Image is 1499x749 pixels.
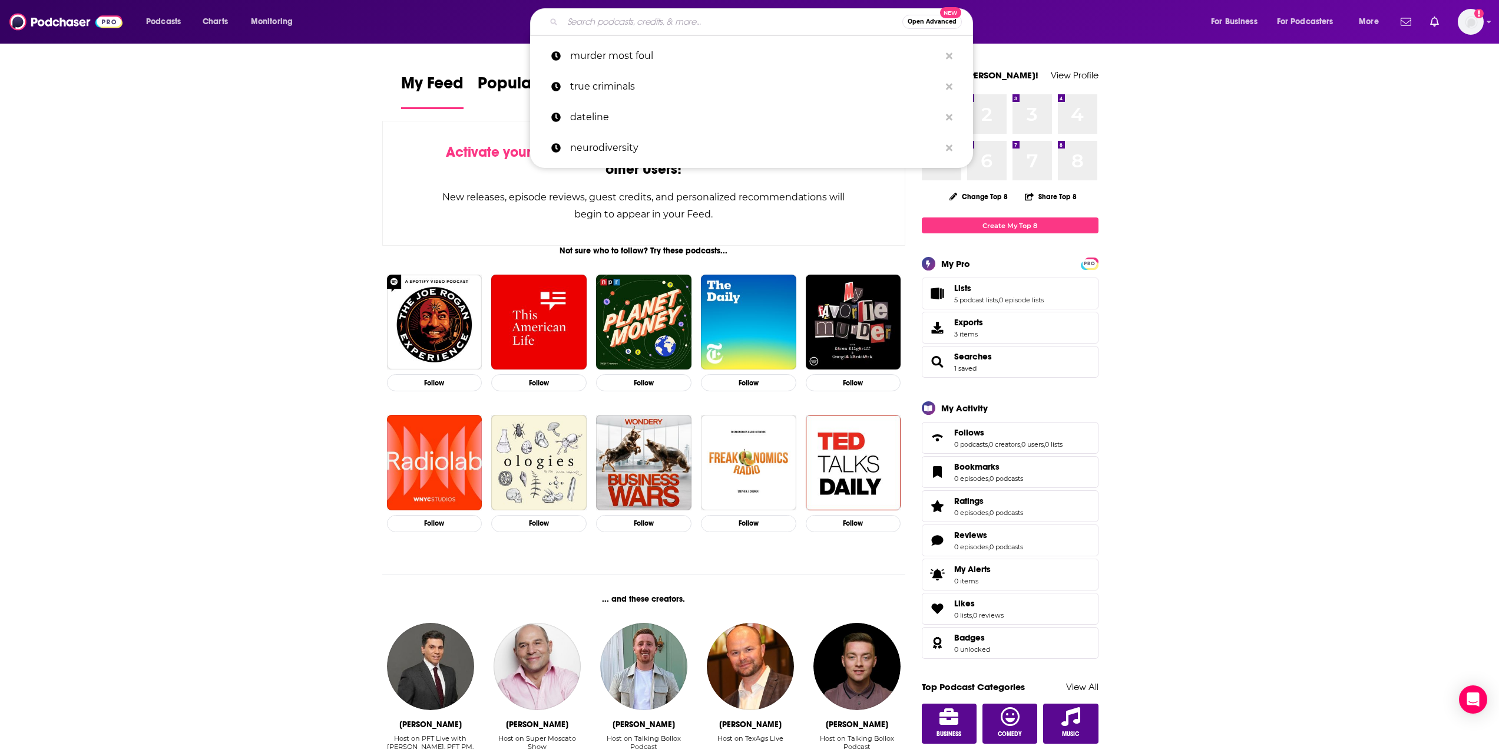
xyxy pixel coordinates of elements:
img: The Daily [701,275,796,370]
div: Search podcasts, credits, & more... [541,8,984,35]
p: dateline [570,102,940,133]
a: Reviews [954,530,1023,540]
img: Planet Money [596,275,691,370]
button: Follow [491,374,587,391]
div: Open Intercom Messenger [1459,685,1487,714]
span: New [940,7,961,18]
span: Likes [922,593,1098,625]
div: My Activity [941,402,988,414]
a: My Feed [401,73,464,109]
span: 0 items [954,577,991,585]
span: Ratings [922,490,1098,522]
span: , [1044,440,1045,448]
a: View All [1066,681,1098,692]
img: My Favorite Murder with Karen Kilgariff and Georgia Hardstark [806,275,901,370]
span: , [988,509,990,517]
span: Exports [954,317,983,328]
div: New releases, episode reviews, guest credits, and personalized recommendations will begin to appe... [442,189,846,223]
a: Business [922,704,977,744]
img: This American Life [491,275,587,370]
a: Freakonomics Radio [701,415,796,510]
a: Terence Power [600,623,687,710]
span: My Alerts [926,566,949,583]
div: Vincent Moscato [506,720,568,730]
button: Change Top 8 [942,189,1015,204]
a: 0 episodes [954,474,988,483]
a: Show notifications dropdown [1425,12,1444,32]
div: Host on TexAgs Live [717,734,783,743]
a: Badges [926,635,949,651]
span: Comedy [998,731,1022,738]
a: 0 episode lists [999,296,1044,304]
span: , [972,611,973,619]
button: open menu [1351,12,1394,31]
a: Mike Florio [387,623,474,710]
a: Exports [922,312,1098,344]
span: Likes [954,598,975,609]
a: 0 podcasts [990,509,1023,517]
span: , [988,440,989,448]
span: Bookmarks [954,461,1000,472]
a: neurodiversity [530,133,973,163]
img: The Joe Rogan Experience [387,275,482,370]
span: My Feed [401,73,464,100]
span: Popular Feed [478,73,578,100]
span: Business [937,731,961,738]
img: Ologies with Alie Ward [491,415,587,510]
span: Bookmarks [922,456,1098,488]
a: Podchaser - Follow, Share and Rate Podcasts [9,11,123,33]
img: Calvin O’Brien [813,623,901,710]
span: , [988,543,990,551]
a: 0 reviews [973,611,1004,619]
p: murder most foul [570,41,940,71]
button: Follow [806,374,901,391]
a: Show notifications dropdown [1396,12,1416,32]
div: Terence Power [613,720,675,730]
span: For Business [1211,14,1258,30]
a: My Alerts [922,559,1098,590]
a: Welcome [PERSON_NAME]! [922,70,1038,81]
img: Vincent Moscato [494,623,581,710]
img: User Profile [1458,9,1484,35]
a: dateline [530,102,973,133]
button: Follow [387,374,482,391]
span: Exports [926,319,949,336]
span: My Alerts [954,564,991,575]
a: 1 saved [954,364,977,372]
a: 0 users [1021,440,1044,448]
a: Follows [926,430,949,446]
a: 0 lists [954,611,972,619]
div: Calvin O’Brien [826,720,888,730]
img: Gabe Bock [707,623,794,710]
button: open menu [243,12,308,31]
span: PRO [1083,259,1097,268]
a: Searches [954,351,992,362]
a: Badges [954,632,990,643]
a: Create My Top 8 [922,217,1098,233]
span: Lists [922,278,1098,309]
span: Lists [954,283,971,293]
a: 0 podcasts [954,440,988,448]
p: true criminals [570,71,940,102]
img: TED Talks Daily [806,415,901,510]
a: 0 episodes [954,543,988,551]
a: View Profile [1051,70,1098,81]
a: Reviews [926,532,949,549]
svg: Add a profile image [1474,9,1484,18]
p: neurodiversity [570,133,940,163]
a: Likes [954,598,1004,609]
a: Music [1043,704,1098,744]
a: PRO [1083,259,1097,268]
a: Top Podcast Categories [922,681,1025,692]
a: Popular Feed [478,73,578,109]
